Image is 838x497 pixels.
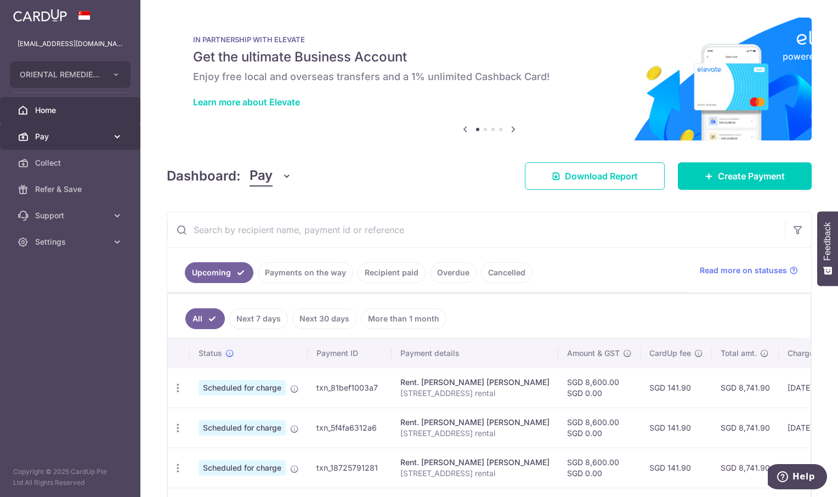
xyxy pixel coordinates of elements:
p: [STREET_ADDRESS] rental [400,428,550,439]
img: Renovation banner [167,18,812,140]
input: Search by recipient name, payment id or reference [167,212,785,247]
span: Home [35,105,107,116]
span: Settings [35,236,107,247]
a: Overdue [430,262,477,283]
a: Download Report [525,162,665,190]
span: Collect [35,157,107,168]
span: Charge date [788,348,833,359]
div: Rent. [PERSON_NAME] [PERSON_NAME] [400,377,550,388]
span: Pay [35,131,107,142]
span: Total amt. [721,348,757,359]
a: Next 7 days [229,308,288,329]
div: Rent. [PERSON_NAME] [PERSON_NAME] [400,417,550,428]
span: Scheduled for charge [199,380,286,396]
button: Pay [250,166,292,187]
a: Read more on statuses [700,265,798,276]
button: ORIENTAL REMEDIES INCORPORATED (PRIVATE LIMITED) [10,61,131,88]
td: SGD 141.90 [641,448,712,488]
a: More than 1 month [361,308,446,329]
td: SGD 8,600.00 SGD 0.00 [558,448,641,488]
img: CardUp [13,9,67,22]
td: txn_5f4fa6312a6 [308,408,392,448]
span: Scheduled for charge [199,420,286,436]
a: Cancelled [481,262,533,283]
h6: Enjoy free local and overseas transfers and a 1% unlimited Cashback Card! [193,70,785,83]
a: Payments on the way [258,262,353,283]
span: CardUp fee [649,348,691,359]
span: Feedback [823,222,833,261]
span: Create Payment [718,170,785,183]
h5: Get the ultimate Business Account [193,48,785,66]
span: Read more on statuses [700,265,787,276]
td: SGD 8,741.90 [712,448,779,488]
a: Recipient paid [358,262,426,283]
td: SGD 141.90 [641,368,712,408]
p: [EMAIL_ADDRESS][DOMAIN_NAME] [18,38,123,49]
iframe: Opens a widget where you can find more information [768,464,827,492]
span: Support [35,210,107,221]
td: SGD 8,741.90 [712,368,779,408]
th: Payment ID [308,339,392,368]
td: SGD 8,600.00 SGD 0.00 [558,408,641,448]
a: Learn more about Elevate [193,97,300,108]
h4: Dashboard: [167,166,241,186]
button: Feedback - Show survey [817,211,838,286]
span: Status [199,348,222,359]
a: Create Payment [678,162,812,190]
span: Download Report [565,170,638,183]
span: Amount & GST [567,348,620,359]
a: Next 30 days [292,308,356,329]
td: SGD 141.90 [641,408,712,448]
a: Upcoming [185,262,253,283]
td: txn_81bef1003a7 [308,368,392,408]
p: IN PARTNERSHIP WITH ELEVATE [193,35,785,44]
span: Refer & Save [35,184,107,195]
a: All [185,308,225,329]
p: [STREET_ADDRESS] rental [400,388,550,399]
span: Pay [250,166,273,187]
span: ORIENTAL REMEDIES INCORPORATED (PRIVATE LIMITED) [20,69,101,80]
span: Scheduled for charge [199,460,286,476]
td: SGD 8,741.90 [712,408,779,448]
th: Payment details [392,339,558,368]
p: [STREET_ADDRESS] rental [400,468,550,479]
td: txn_18725791281 [308,448,392,488]
div: Rent. [PERSON_NAME] [PERSON_NAME] [400,457,550,468]
td: SGD 8,600.00 SGD 0.00 [558,368,641,408]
